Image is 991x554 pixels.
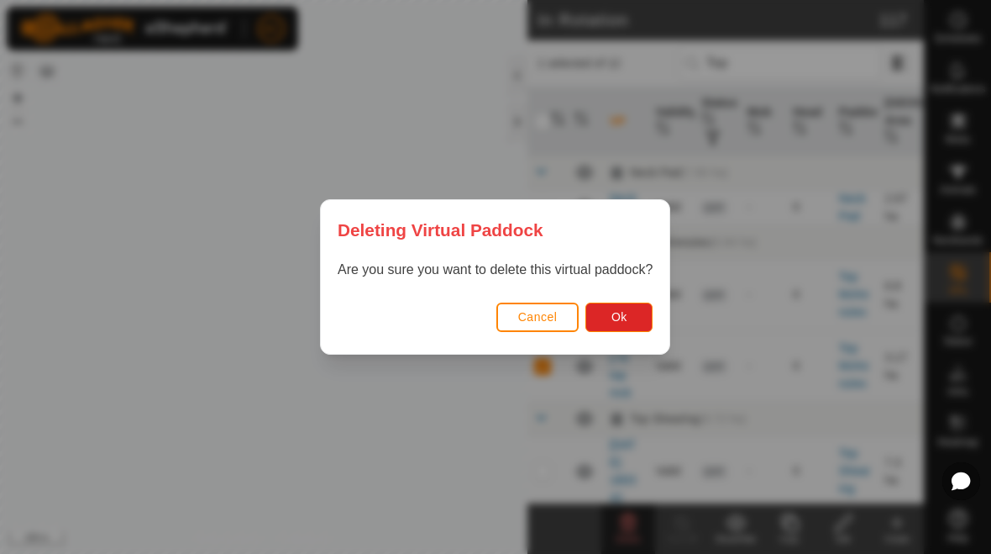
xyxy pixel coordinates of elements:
span: Deleting Virtual Paddock [338,217,543,243]
span: Ok [611,310,627,324]
p: Are you sure you want to delete this virtual paddock? [338,260,653,280]
span: Cancel [518,310,558,324]
button: Cancel [496,303,579,332]
button: Ok [586,303,653,332]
